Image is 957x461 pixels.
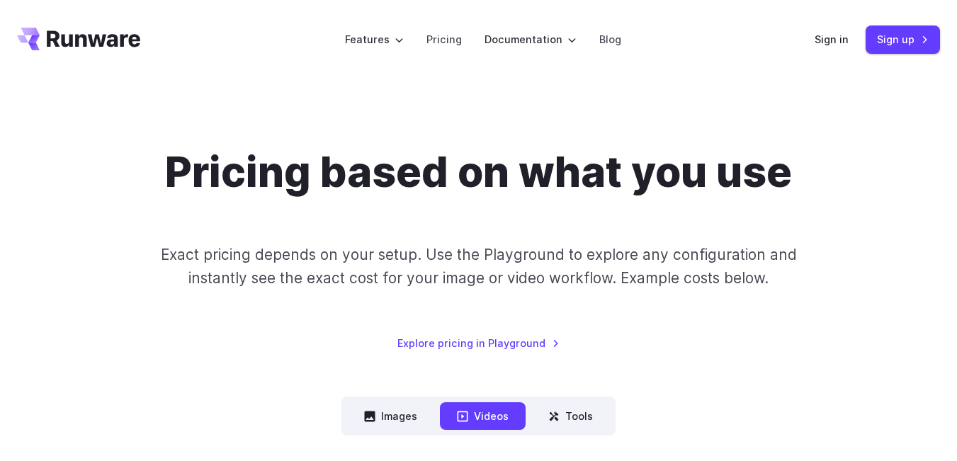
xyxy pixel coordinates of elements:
[17,28,140,50] a: Go to /
[440,402,526,430] button: Videos
[866,25,940,53] a: Sign up
[426,31,462,47] a: Pricing
[531,402,610,430] button: Tools
[397,335,560,351] a: Explore pricing in Playground
[155,243,801,290] p: Exact pricing depends on your setup. Use the Playground to explore any configuration and instantl...
[815,31,849,47] a: Sign in
[165,147,792,198] h1: Pricing based on what you use
[347,402,434,430] button: Images
[345,31,404,47] label: Features
[485,31,577,47] label: Documentation
[599,31,621,47] a: Blog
